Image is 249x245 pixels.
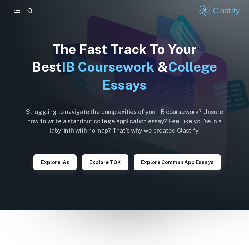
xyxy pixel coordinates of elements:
[134,159,221,165] a: Explore Common App essays
[62,59,154,75] span: IB Coursework
[82,159,128,165] a: Explore TOK
[33,154,77,170] button: Explore IAs
[134,154,221,170] button: Explore Common App essays
[198,4,241,17] img: Clastify logo
[21,107,228,135] h6: Struggling to navigate the complexities of your IB coursework? Unsure how to write a standout col...
[21,40,228,94] h1: The Fast Track To Your Best &
[82,154,128,170] button: Explore TOK
[102,59,217,93] span: College Essays
[33,159,77,165] a: Explore IAs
